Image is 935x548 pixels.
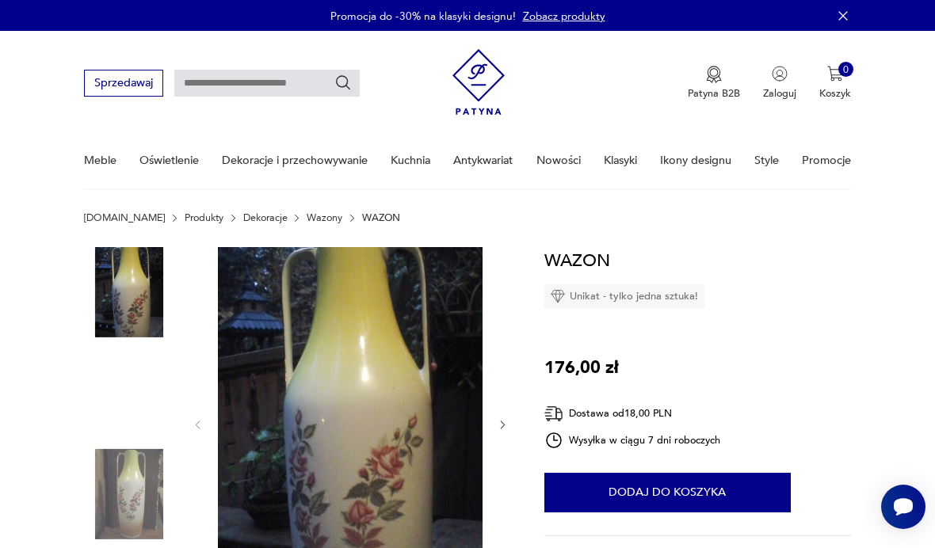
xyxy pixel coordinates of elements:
a: Dekoracje [243,212,288,223]
img: Ikona dostawy [544,404,563,424]
a: Ikona medaluPatyna B2B [688,66,740,101]
a: Nowości [536,133,581,188]
img: Zdjęcie produktu WAZON [84,247,174,337]
p: Promocja do -30% na klasyki designu! [330,9,516,24]
a: Zobacz produkty [523,9,605,24]
h1: WAZON [544,247,610,274]
img: Ikona koszyka [827,66,843,82]
img: Ikona medalu [706,66,722,83]
button: Dodaj do koszyka [544,473,791,512]
img: Ikona diamentu [551,289,565,303]
p: 176,00 zł [544,354,619,381]
p: Zaloguj [763,86,796,101]
a: Ikony designu [660,133,731,188]
button: Sprzedawaj [84,70,162,96]
button: 0Koszyk [819,66,851,101]
a: Kuchnia [391,133,430,188]
button: Zaloguj [763,66,796,101]
a: Antykwariat [453,133,513,188]
a: Dekoracje i przechowywanie [222,133,368,188]
a: [DOMAIN_NAME] [84,212,165,223]
a: Promocje [802,133,851,188]
a: Sprzedawaj [84,79,162,89]
img: Zdjęcie produktu WAZON [84,348,174,438]
a: Oświetlenie [139,133,199,188]
a: Style [754,133,779,188]
a: Wazony [307,212,342,223]
div: Dostawa od 18,00 PLN [544,404,720,424]
div: 0 [838,62,854,78]
img: Ikonka użytkownika [772,66,788,82]
p: Patyna B2B [688,86,740,101]
iframe: Smartsupp widget button [881,485,925,529]
a: Klasyki [604,133,637,188]
img: Patyna - sklep z meblami i dekoracjami vintage [452,44,506,120]
button: Szukaj [334,74,352,92]
p: WAZON [362,212,400,223]
div: Wysyłka w ciągu 7 dni roboczych [544,431,720,450]
a: Produkty [185,212,223,223]
div: Unikat - tylko jedna sztuka! [544,284,704,308]
button: Patyna B2B [688,66,740,101]
p: Koszyk [819,86,851,101]
img: Zdjęcie produktu WAZON [84,449,174,539]
a: Meble [84,133,116,188]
